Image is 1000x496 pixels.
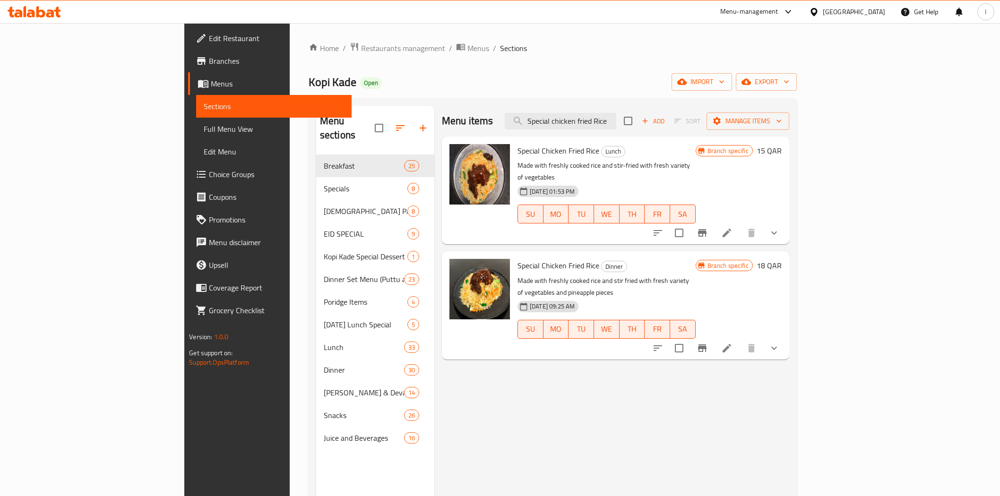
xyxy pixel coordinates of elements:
button: Branch-specific-item [691,222,714,244]
li: / [449,43,452,54]
div: Kopi Kade Special Dessert1 [316,245,434,268]
button: SA [670,320,696,339]
button: export [736,73,797,91]
h2: Menu items [442,114,493,128]
div: Lunch [601,146,625,157]
span: FR [648,207,666,221]
span: TU [572,322,590,336]
span: 30 [405,366,419,375]
span: MO [547,322,565,336]
span: 9 [408,230,419,239]
span: 23 [405,275,419,284]
span: 5 [408,320,419,329]
span: 4 [408,298,419,307]
span: [DEMOGRAPHIC_DATA] PACK and SUHOOR [324,205,407,217]
span: Branches [209,55,344,67]
button: show more [763,337,785,359]
span: 26 [405,411,419,420]
span: SU [522,322,540,336]
span: [DATE] Lunch Special [324,319,407,330]
span: Restaurants management [361,43,445,54]
button: import [672,73,732,91]
a: Edit Restaurant [188,27,351,50]
span: Edit Restaurant [209,33,344,44]
nav: Menu sections [316,151,434,453]
span: Select all sections [369,118,389,138]
span: FR [648,322,666,336]
span: 14 [405,388,419,397]
span: TU [572,207,590,221]
div: EID SPECIAL9 [316,222,434,245]
span: Lunch [324,342,404,353]
button: sort-choices [647,337,669,359]
span: Get support on: [189,347,233,359]
a: Menu disclaimer [188,231,351,254]
span: Choice Groups [209,169,344,180]
div: items [404,364,419,376]
span: Poridge Items [324,296,407,308]
div: items [407,319,419,330]
svg: Show Choices [768,342,780,354]
li: / [493,43,496,54]
span: Select section [618,111,638,131]
span: TH [623,322,641,336]
img: Special Chicken Fried Rice [449,144,510,205]
span: Menu disclaimer [209,237,344,248]
div: Dinner Set Menu (Puttu and String Hoppers,Parata,Roti)23 [316,268,434,291]
span: 1.0.0 [214,331,229,343]
span: WE [598,207,616,221]
span: Select to update [669,223,689,243]
h6: 15 QAR [757,144,782,157]
h6: 18 QAR [757,259,782,272]
span: Select section first [668,114,707,128]
span: Juice and Beverages [324,432,404,444]
p: Made with freshly cooked rice and stir-fried with fresh variety of vegetables [517,160,695,183]
div: Specials8 [316,177,434,200]
a: Promotions [188,208,351,231]
div: Friday Lunch Special [324,319,407,330]
span: SA [674,322,692,336]
a: Support.OpsPlatform [189,356,249,368]
span: Branch specific [704,146,752,155]
a: Branches [188,50,351,72]
div: IFTAR PACK and SUHOOR [324,205,407,217]
span: I [985,7,986,17]
span: Lunch [602,146,625,157]
div: items [407,205,419,217]
div: Breakfast25 [316,154,434,177]
span: Special Chicken Fried Rice [517,144,599,158]
span: import [679,76,724,88]
button: WE [594,320,620,339]
div: [DEMOGRAPHIC_DATA] PACK and SUHOOR8 [316,200,434,222]
span: Select to update [669,338,689,358]
div: Dinner [324,364,404,376]
span: Version: [189,331,212,343]
div: Snacks26 [316,404,434,427]
span: Sections [204,101,344,112]
span: Coverage Report [209,282,344,293]
span: Manage items [714,115,782,127]
div: [DATE] Lunch Special5 [316,313,434,336]
span: 25 [405,162,419,171]
a: Full Menu View [196,118,351,140]
button: MO [543,205,569,223]
div: items [404,387,419,398]
p: Made with freshly cooked rice and stir fried with fresh variety of vegetables and pineapple pieces [517,275,695,299]
div: items [407,296,419,308]
div: [GEOGRAPHIC_DATA] [823,7,885,17]
button: SU [517,320,543,339]
nav: breadcrumb [309,42,797,54]
a: Restaurants management [350,42,445,54]
span: Branch specific [704,261,752,270]
a: Choice Groups [188,163,351,186]
button: delete [740,337,763,359]
span: Dinner [602,261,627,272]
span: Menus [211,78,344,89]
span: Open [360,79,382,87]
span: Sections [500,43,527,54]
div: Specials [324,183,407,194]
span: 8 [408,207,419,216]
span: Menus [467,43,489,54]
